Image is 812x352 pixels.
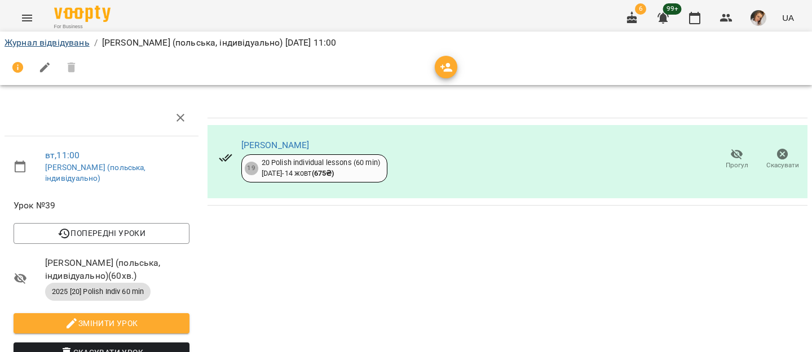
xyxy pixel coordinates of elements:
span: Скасувати [766,161,799,170]
a: вт , 11:00 [45,150,80,161]
button: Змінити урок [14,313,189,333]
a: Журнал відвідувань [5,37,90,48]
span: [PERSON_NAME] (польська, індивідуально) ( 60 хв. ) [45,256,189,283]
a: [PERSON_NAME] [241,140,310,150]
span: 6 [635,3,646,15]
span: 99+ [663,3,682,15]
img: Voopty Logo [54,6,111,22]
li: / [94,36,98,50]
img: ca64c4ce98033927e4211a22b84d869f.JPG [751,10,766,26]
span: Урок №39 [14,199,189,212]
a: [PERSON_NAME] (польська, індивідуально) [45,163,146,183]
button: UA [778,7,798,28]
button: Прогул [714,144,760,175]
div: 20 Polish individual lessons (60 min) [DATE] - 14 жовт [262,158,380,179]
span: Змінити урок [23,317,180,330]
b: ( 675 ₴ ) [312,169,334,177]
span: Прогул [726,161,748,170]
button: Скасувати [760,144,805,175]
button: Попередні уроки [14,223,189,243]
p: [PERSON_NAME] (польська, індивідуально) [DATE] 11:00 [102,36,337,50]
span: 2025 [20] Polish Indiv 60 min [45,287,151,297]
span: For Business [54,23,111,30]
div: 19 [245,162,258,175]
nav: breadcrumb [5,36,807,50]
button: Menu [14,5,41,32]
span: Попередні уроки [23,226,180,240]
span: UA [782,12,794,24]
